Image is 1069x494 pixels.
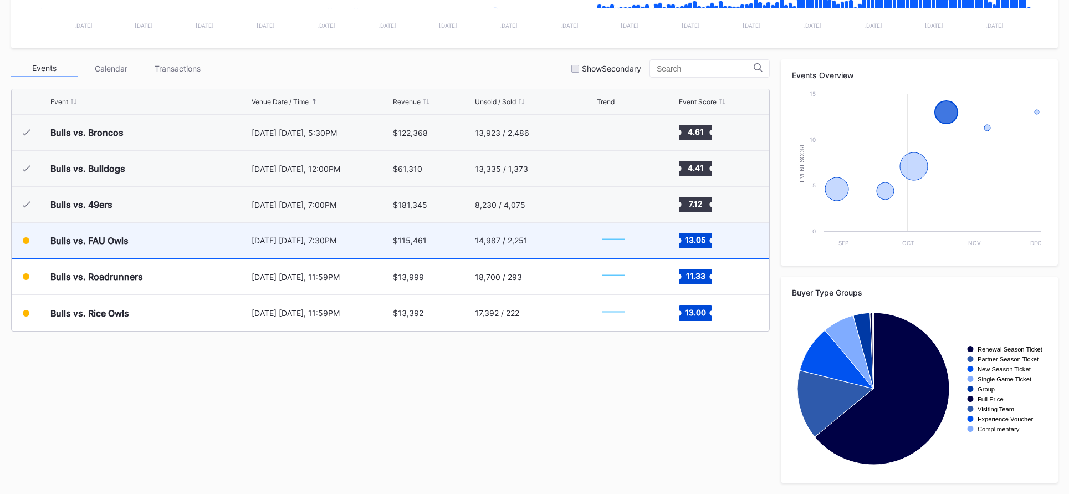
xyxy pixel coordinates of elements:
text: 5 [812,182,816,189]
text: [DATE] [499,22,518,29]
text: 15 [810,90,816,97]
div: [DATE] [DATE], 5:30PM [252,128,390,137]
div: Revenue [393,98,421,106]
svg: Chart title [597,227,630,254]
text: Partner Season Ticket [978,356,1039,363]
svg: Chart title [792,88,1047,254]
div: [DATE] [DATE], 12:00PM [252,164,390,174]
div: Trend [597,98,615,106]
text: 10 [810,136,816,143]
svg: Chart title [597,263,630,291]
div: [DATE] [DATE], 7:00PM [252,200,390,210]
div: Event Score [679,98,717,106]
div: $13,392 [393,308,423,318]
div: $122,368 [393,128,428,137]
text: 11.33 [686,271,705,281]
text: [DATE] [196,22,214,29]
div: Events [11,60,78,77]
div: [DATE] [DATE], 7:30PM [252,236,390,245]
svg: Chart title [597,299,630,327]
text: [DATE] [560,22,579,29]
text: Sep [838,240,848,246]
div: 13,923 / 2,486 [475,128,529,137]
svg: Chart title [597,191,630,218]
text: [DATE] [864,22,882,29]
text: [DATE] [621,22,639,29]
text: [DATE] [74,22,93,29]
div: Calendar [78,60,144,77]
div: Buyer Type Groups [792,288,1047,297]
text: 4.61 [687,127,703,136]
text: Complimentary [978,426,1020,432]
div: Event [50,98,68,106]
text: Group [978,386,995,393]
div: Bulls vs. Bulldogs [50,163,125,174]
text: Visiting Team [978,406,1014,412]
text: New Season Ticket [978,366,1031,373]
svg: Chart title [597,119,630,146]
text: Dec [1030,240,1041,246]
div: Show Secondary [582,64,641,73]
text: [DATE] [378,22,396,29]
div: Bulls vs. Broncos [50,127,124,138]
div: 18,700 / 293 [475,272,522,282]
input: Search [657,64,754,73]
div: Venue Date / Time [252,98,309,106]
text: 7.12 [688,199,702,208]
text: [DATE] [135,22,153,29]
svg: Chart title [792,305,1047,472]
div: [DATE] [DATE], 11:59PM [252,308,390,318]
text: 13.05 [685,235,706,244]
div: $181,345 [393,200,427,210]
text: [DATE] [317,22,335,29]
text: [DATE] [803,22,821,29]
div: 8,230 / 4,075 [475,200,525,210]
div: Bulls vs. FAU Owls [50,235,129,246]
text: 0 [812,228,816,235]
div: Unsold / Sold [475,98,516,106]
text: Experience Voucher [978,416,1033,422]
div: $13,999 [393,272,424,282]
text: Single Game Ticket [978,376,1032,383]
div: $61,310 [393,164,422,174]
div: Bulls vs. Rice Owls [50,308,129,319]
text: Renewal Season Ticket [978,346,1043,353]
div: Bulls vs. 49ers [50,199,112,210]
text: Event Score [799,142,805,182]
div: [DATE] [DATE], 11:59PM [252,272,390,282]
svg: Chart title [597,155,630,182]
text: [DATE] [257,22,275,29]
text: Full Price [978,396,1004,403]
text: [DATE] [985,22,1004,29]
div: 13,335 / 1,373 [475,164,528,174]
text: [DATE] [682,22,700,29]
text: [DATE] [439,22,457,29]
div: 17,392 / 222 [475,308,519,318]
text: 4.41 [687,163,703,172]
text: Nov [968,240,981,246]
text: [DATE] [925,22,943,29]
text: [DATE] [743,22,761,29]
div: 14,987 / 2,251 [475,236,528,245]
div: Bulls vs. Roadrunners [50,271,143,282]
text: Oct [902,240,914,246]
div: $115,461 [393,236,427,245]
text: 13.00 [685,307,706,317]
div: Transactions [144,60,211,77]
div: Events Overview [792,70,1047,80]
